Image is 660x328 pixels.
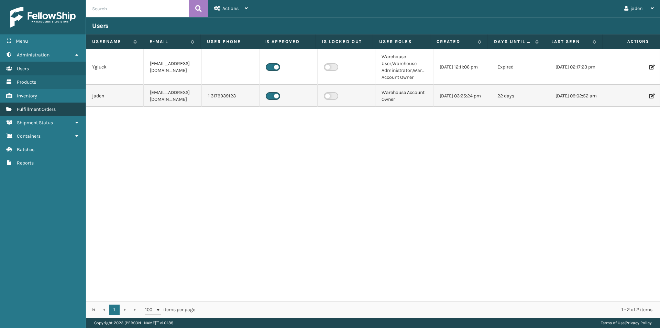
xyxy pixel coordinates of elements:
p: Copyright 2023 [PERSON_NAME]™ v 1.0.188 [94,318,173,328]
i: Edit [649,65,653,70]
td: [EMAIL_ADDRESS][DOMAIN_NAME] [144,85,201,107]
td: 22 days [491,85,549,107]
label: User Roles [379,39,424,45]
span: Menu [16,38,28,44]
span: Containers [17,133,41,139]
label: Last Seen [551,39,589,45]
td: Warehouse User,Warehouse Administrator,Warehouse Account Owner [375,49,433,85]
div: | [601,318,652,328]
label: Created [437,39,474,45]
label: Username [92,39,130,45]
td: Expired [491,49,549,85]
img: logo [10,7,76,28]
span: Actions [222,6,239,11]
i: Edit [649,94,653,98]
label: Is Locked Out [322,39,366,45]
td: [DATE] 12:11:06 pm [433,49,491,85]
span: Inventory [17,93,37,99]
label: Is Approved [264,39,309,45]
div: 1 - 2 of 2 items [205,306,652,313]
label: E-mail [150,39,187,45]
a: Terms of Use [601,320,625,325]
td: [DATE] 03:25:24 pm [433,85,491,107]
td: [DATE] 09:02:52 am [549,85,607,107]
td: Warehouse Account Owner [375,85,433,107]
span: Reports [17,160,34,166]
td: jaden [86,85,144,107]
span: Users [17,66,29,72]
td: Ygluck [86,49,144,85]
span: items per page [145,305,195,315]
label: User phone [207,39,252,45]
span: Batches [17,147,34,152]
span: Fulfillment Orders [17,106,56,112]
td: [EMAIL_ADDRESS][DOMAIN_NAME] [144,49,201,85]
a: 1 [109,305,120,315]
span: Administration [17,52,49,58]
span: 100 [145,306,155,313]
td: 1 3179939123 [202,85,260,107]
td: [DATE] 02:17:23 pm [549,49,607,85]
a: Privacy Policy [626,320,652,325]
h3: Users [92,22,109,30]
span: Products [17,79,36,85]
label: Days until password expires [494,39,532,45]
span: Shipment Status [17,120,53,126]
span: Actions [605,36,653,47]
